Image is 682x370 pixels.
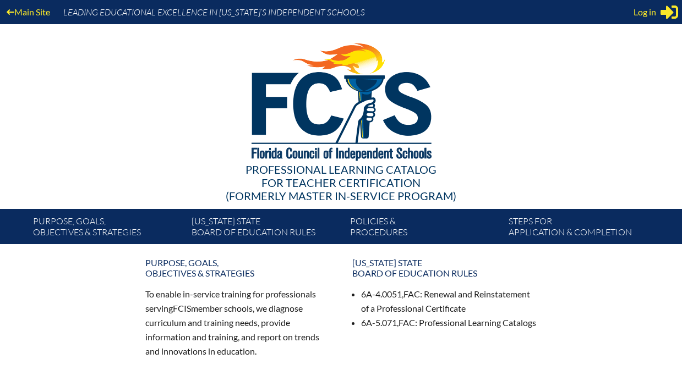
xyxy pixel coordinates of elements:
a: Purpose, goals,objectives & strategies [29,213,187,244]
li: 6A-5.071, : Professional Learning Catalogs [361,316,537,330]
span: FAC [403,289,420,299]
span: for Teacher Certification [261,176,421,189]
li: 6A-4.0051, : Renewal and Reinstatement of a Professional Certificate [361,287,537,316]
div: Professional Learning Catalog (formerly Master In-service Program) [24,163,658,202]
span: Log in [634,5,656,19]
a: Policies &Procedures [346,213,504,244]
p: To enable in-service training for professionals serving member schools, we diagnose curriculum an... [145,287,330,358]
span: FAC [399,317,415,328]
img: FCISlogo221.eps [227,24,455,174]
span: FCIS [173,303,191,313]
a: [US_STATE] StateBoard of Education rules [187,213,346,244]
a: [US_STATE] StateBoard of Education rules [346,253,544,283]
a: Main Site [2,4,54,19]
svg: Sign in or register [661,3,678,21]
a: Purpose, goals,objectives & strategies [139,253,337,283]
a: Steps forapplication & completion [504,213,663,244]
